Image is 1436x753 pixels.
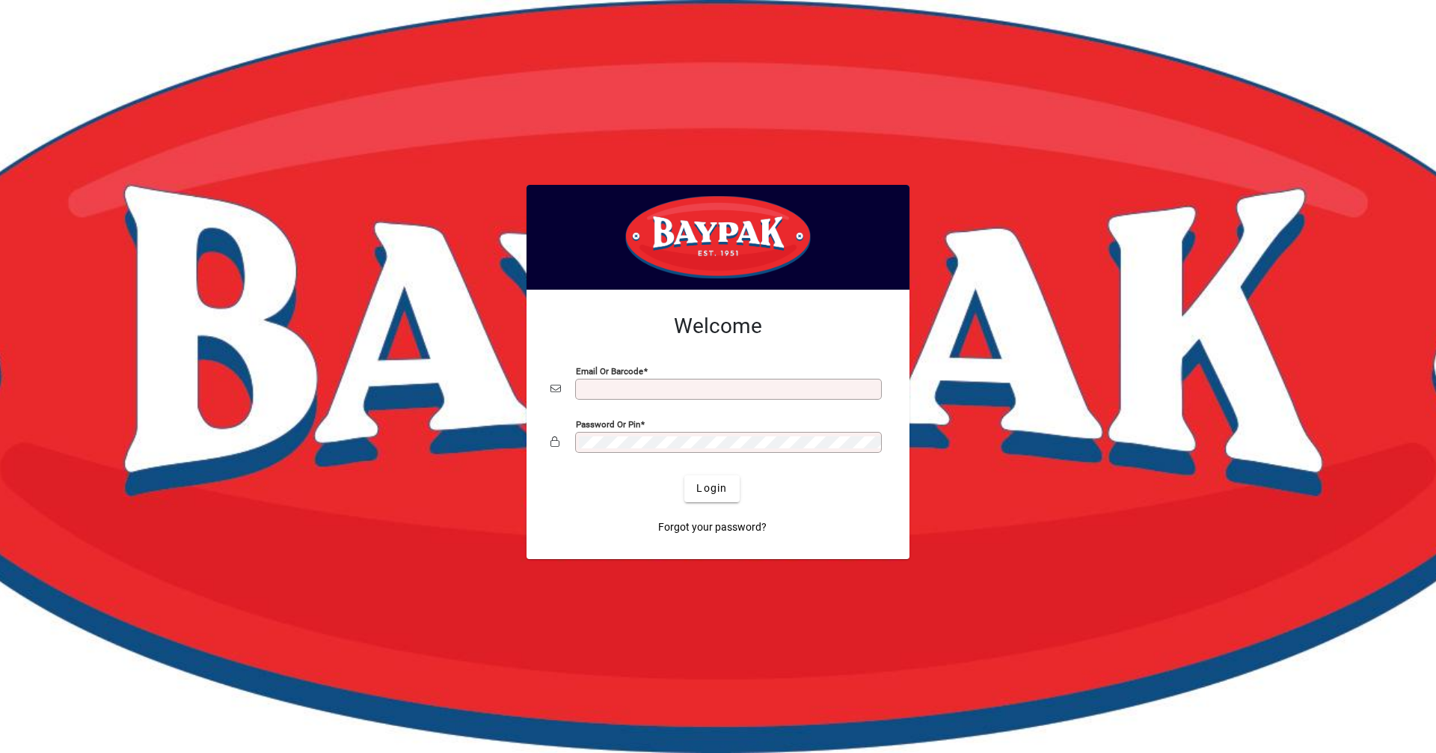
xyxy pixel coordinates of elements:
[696,481,727,496] span: Login
[576,418,640,429] mat-label: Password or Pin
[550,314,886,339] h2: Welcome
[652,514,773,541] a: Forgot your password?
[576,365,643,376] mat-label: Email or Barcode
[684,475,739,502] button: Login
[658,519,767,535] span: Forgot your password?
